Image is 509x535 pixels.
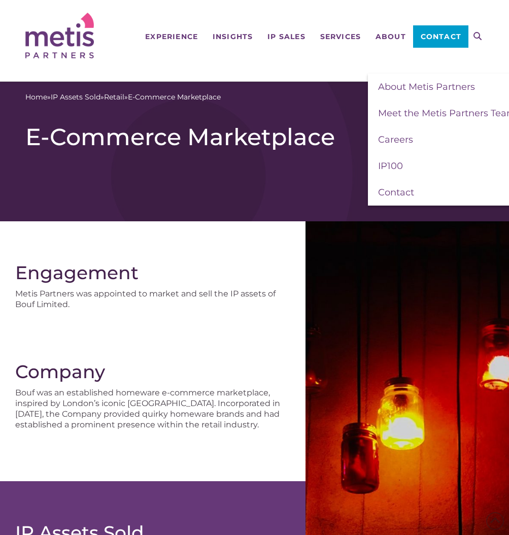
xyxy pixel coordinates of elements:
[267,33,306,40] span: IP Sales
[486,512,504,530] span: Back to Top
[25,92,47,103] a: Home
[145,33,198,40] span: Experience
[378,160,403,172] span: IP100
[128,92,221,103] span: E-Commerce Marketplace
[15,387,290,430] p: Bouf was an established homeware e-commerce marketplace, inspired by London’s iconic [GEOGRAPHIC_...
[25,92,221,103] span: » » »
[51,92,100,103] a: IP Assets Sold
[378,187,414,198] span: Contact
[376,33,406,40] span: About
[213,33,253,40] span: Insights
[421,33,461,40] span: Contact
[15,361,290,382] h2: Company
[15,262,290,283] h2: Engagement
[25,123,484,151] h1: E-Commerce Marketplace
[378,134,413,145] span: Careers
[25,13,94,58] img: Metis Partners
[320,33,361,40] span: Services
[15,288,290,310] p: Metis Partners was appointed to market and sell the IP assets of Bouf Limited.
[104,92,124,103] a: Retail
[413,25,468,48] a: Contact
[378,81,475,92] span: About Metis Partners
